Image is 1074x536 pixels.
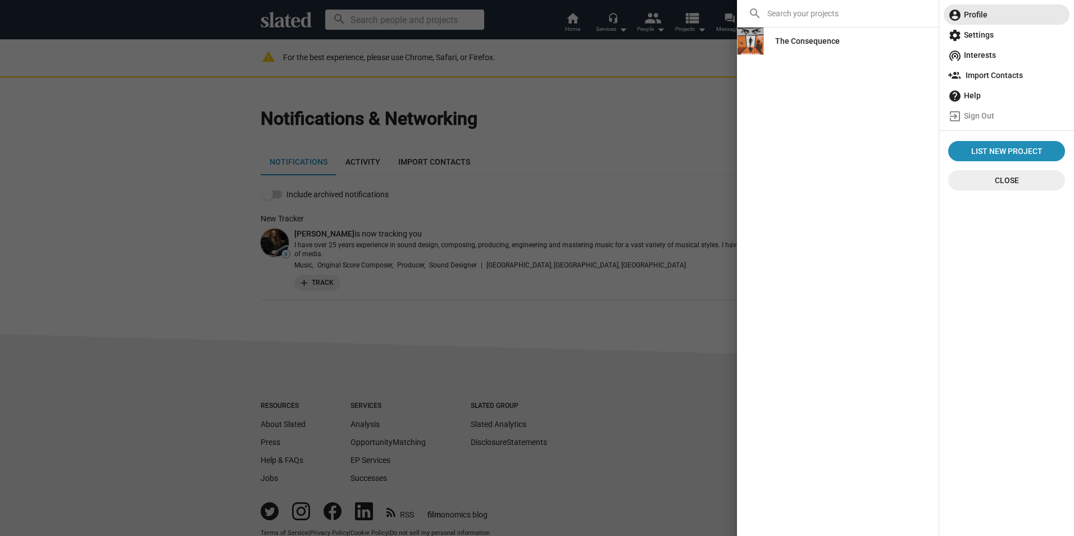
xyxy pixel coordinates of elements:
[944,85,1070,106] a: Help
[25,10,43,28] img: Profile image for Jordan
[49,68,199,88] b: see who's in that you already know.
[948,49,962,62] mat-icon: wifi_tethering
[748,7,762,20] mat-icon: search
[948,65,1065,85] span: Import Contacts
[957,170,1056,190] span: Close
[948,89,962,103] mat-icon: help
[948,8,962,22] mat-icon: account_circle
[49,7,199,18] div: Hi, [PERSON_NAME].
[948,29,962,42] mat-icon: settings
[49,7,199,143] div: Message content
[948,4,1065,25] span: Profile
[948,110,962,123] mat-icon: exit_to_app
[948,45,1065,65] span: Interests
[93,116,156,126] a: SEE WHO'S IN
[948,170,1065,190] button: Close
[948,141,1065,161] a: List New Project
[737,28,764,54] img: The Consequence
[775,31,840,51] div: The Consequence
[944,45,1070,65] a: Interests
[944,106,1070,126] a: Sign Out
[86,35,139,44] i: exponentially
[49,23,199,111] div: Slated's value to you increases as your network grows. So, take a moment to link your Gmail, Yaho...
[944,25,1070,45] a: Settings
[766,31,849,51] a: The Consequence
[944,65,1070,85] a: Import Contacts
[948,25,1065,45] span: Settings
[953,141,1061,161] span: List New Project
[944,4,1070,25] a: Profile
[49,144,199,155] p: Message from Jordan, sent 5d ago
[62,132,186,141] i: Was this helpful? (select below)
[948,85,1065,106] span: Help
[948,106,1065,126] span: Sign Out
